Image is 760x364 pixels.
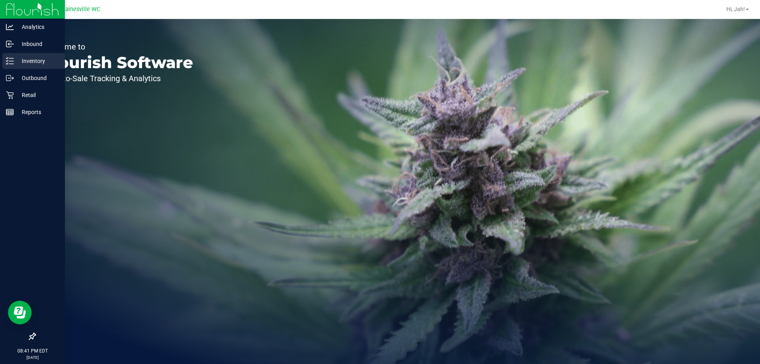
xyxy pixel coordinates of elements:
[43,55,193,71] p: Flourish Software
[43,74,193,82] p: Seed-to-Sale Tracking & Analytics
[14,22,61,32] p: Analytics
[14,90,61,100] p: Retail
[6,40,14,48] inline-svg: Inbound
[4,347,61,354] p: 08:41 PM EDT
[6,108,14,116] inline-svg: Reports
[8,301,32,324] iframe: Resource center
[14,73,61,83] p: Outbound
[43,43,193,51] p: Welcome to
[61,6,100,13] span: Gainesville WC
[726,6,745,12] span: Hi, Jah!
[6,91,14,99] inline-svg: Retail
[14,107,61,117] p: Reports
[6,57,14,65] inline-svg: Inventory
[6,23,14,31] inline-svg: Analytics
[6,74,14,82] inline-svg: Outbound
[14,56,61,66] p: Inventory
[4,354,61,360] p: [DATE]
[14,39,61,49] p: Inbound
